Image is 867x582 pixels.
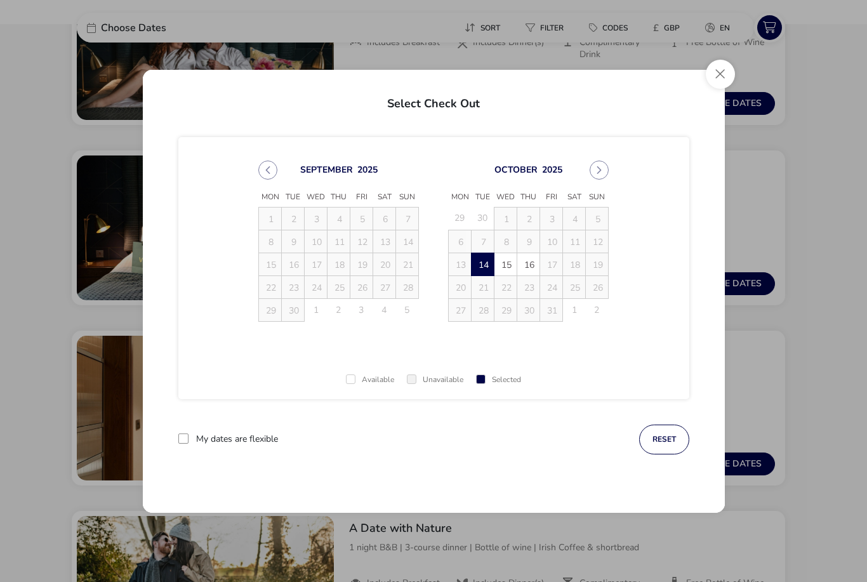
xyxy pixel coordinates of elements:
[373,298,396,321] td: 4
[305,275,328,298] td: 24
[449,298,472,321] td: 27
[472,275,494,298] td: 21
[586,207,609,230] td: 5
[396,230,419,253] td: 14
[563,230,586,253] td: 11
[328,188,350,207] span: Thu
[449,253,472,275] td: 13
[258,161,277,180] button: Previous Month
[259,298,282,321] td: 29
[494,230,517,253] td: 8
[590,161,609,180] button: Next Month
[350,275,373,298] td: 26
[518,254,540,276] span: 16
[586,275,609,298] td: 26
[517,207,540,230] td: 2
[396,298,419,321] td: 5
[328,298,350,321] td: 2
[282,275,305,298] td: 23
[517,253,540,275] td: 16
[350,298,373,321] td: 3
[494,253,517,275] td: 15
[449,230,472,253] td: 6
[542,163,562,175] button: Choose Year
[517,298,540,321] td: 30
[259,188,282,207] span: Mon
[328,207,350,230] td: 4
[350,253,373,275] td: 19
[494,275,517,298] td: 22
[540,298,563,321] td: 31
[563,275,586,298] td: 25
[407,376,463,384] div: Unavailable
[472,230,494,253] td: 7
[563,207,586,230] td: 4
[300,163,353,175] button: Choose Month
[586,188,609,207] span: Sun
[328,275,350,298] td: 25
[494,188,517,207] span: Wed
[282,207,305,230] td: 2
[494,163,538,175] button: Choose Month
[350,230,373,253] td: 12
[706,60,735,89] button: Close
[472,254,494,276] span: 14
[449,207,472,230] td: 29
[282,253,305,275] td: 16
[373,275,396,298] td: 27
[396,207,419,230] td: 7
[517,188,540,207] span: Thu
[586,230,609,253] td: 12
[259,253,282,275] td: 15
[373,230,396,253] td: 13
[540,207,563,230] td: 3
[373,207,396,230] td: 6
[328,253,350,275] td: 18
[472,253,494,275] td: 14
[305,207,328,230] td: 3
[196,435,278,444] label: My dates are flexible
[328,230,350,253] td: 11
[346,376,394,384] div: Available
[494,207,517,230] td: 1
[563,253,586,275] td: 18
[259,230,282,253] td: 8
[472,298,494,321] td: 28
[472,207,494,230] td: 30
[495,254,517,276] span: 15
[282,188,305,207] span: Tue
[357,163,378,175] button: Choose Year
[282,298,305,321] td: 30
[396,275,419,298] td: 28
[305,298,328,321] td: 1
[517,275,540,298] td: 23
[472,188,494,207] span: Tue
[494,298,517,321] td: 29
[153,83,715,119] h2: Select Check Out
[247,145,620,337] div: Choose Date
[396,188,419,207] span: Sun
[449,275,472,298] td: 20
[305,230,328,253] td: 10
[350,207,373,230] td: 5
[305,253,328,275] td: 17
[517,230,540,253] td: 9
[639,425,689,454] button: reset
[540,253,563,275] td: 17
[563,188,586,207] span: Sat
[350,188,373,207] span: Fri
[259,207,282,230] td: 1
[449,188,472,207] span: Mon
[586,298,609,321] td: 2
[282,230,305,253] td: 9
[540,188,563,207] span: Fri
[396,253,419,275] td: 21
[259,275,282,298] td: 22
[476,376,521,384] div: Selected
[373,188,396,207] span: Sat
[540,275,563,298] td: 24
[586,253,609,275] td: 19
[305,188,328,207] span: Wed
[563,298,586,321] td: 1
[373,253,396,275] td: 20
